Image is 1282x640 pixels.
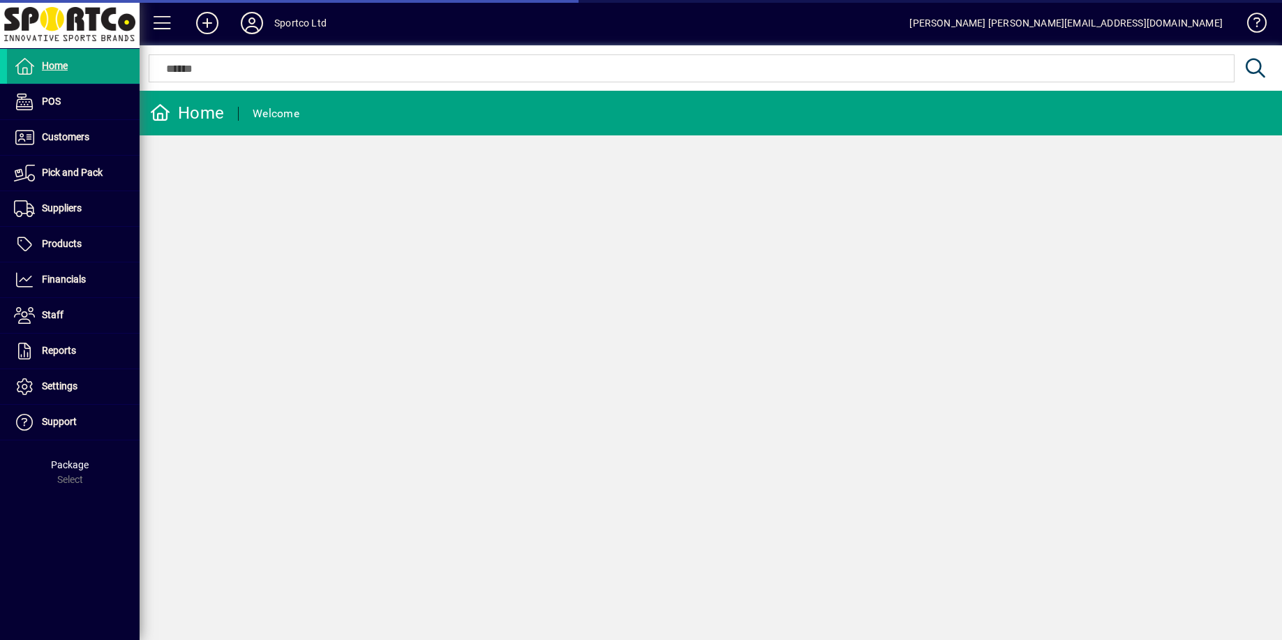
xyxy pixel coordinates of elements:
a: Customers [7,120,140,155]
a: Staff [7,298,140,333]
div: Welcome [253,103,299,125]
span: Home [42,60,68,71]
a: Financials [7,262,140,297]
span: Suppliers [42,202,82,214]
a: Knowledge Base [1237,3,1265,48]
span: Products [42,238,82,249]
a: Support [7,405,140,440]
a: Products [7,227,140,262]
span: Reports [42,345,76,356]
button: Add [185,10,230,36]
span: Staff [42,309,64,320]
span: Customers [42,131,89,142]
span: Support [42,416,77,427]
span: Package [51,459,89,470]
div: Home [150,102,224,124]
span: Financials [42,274,86,285]
button: Profile [230,10,274,36]
a: Pick and Pack [7,156,140,191]
div: Sportco Ltd [274,12,327,34]
a: Suppliers [7,191,140,226]
span: Settings [42,380,77,392]
div: [PERSON_NAME] [PERSON_NAME][EMAIL_ADDRESS][DOMAIN_NAME] [909,12,1223,34]
a: POS [7,84,140,119]
span: POS [42,96,61,107]
span: Pick and Pack [42,167,103,178]
a: Reports [7,334,140,369]
a: Settings [7,369,140,404]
